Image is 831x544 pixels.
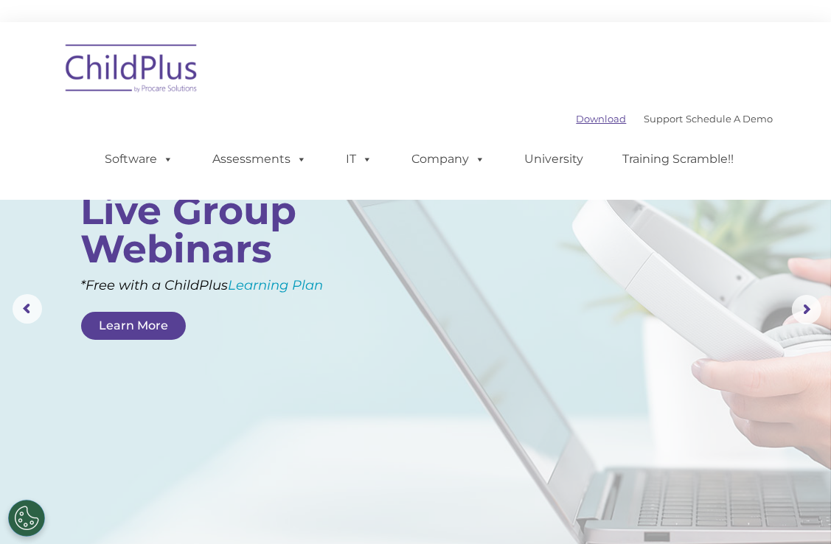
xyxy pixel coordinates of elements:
a: Training Scramble!! [608,144,749,174]
a: Assessments [198,144,322,174]
iframe: Chat Widget [591,385,831,544]
a: IT [332,144,388,174]
a: Download [577,113,627,125]
button: Cookies Settings [8,500,45,537]
a: Schedule A Demo [686,113,773,125]
font: | [577,113,773,125]
a: Company [397,144,501,174]
a: Learning Plan [228,277,323,293]
a: Learn More [81,312,186,340]
rs-layer: Live Group Webinars [80,192,350,268]
img: ChildPlus by Procare Solutions [58,34,206,108]
rs-layer: *Free with a ChildPlus [80,273,374,298]
a: University [510,144,599,174]
a: Support [644,113,684,125]
a: Software [91,144,189,174]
